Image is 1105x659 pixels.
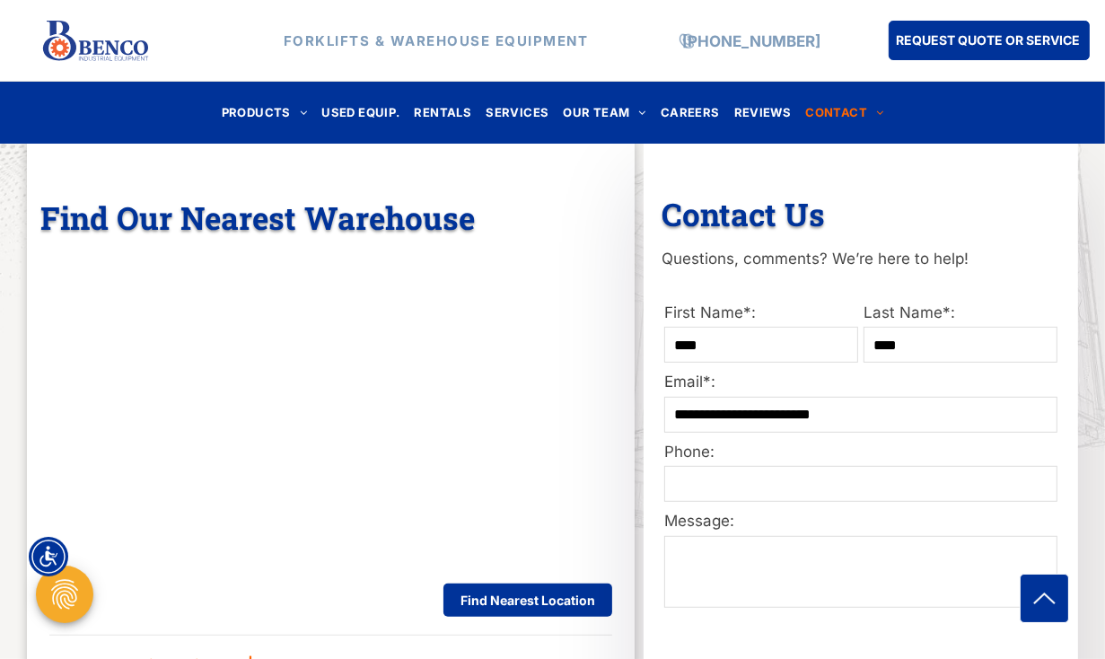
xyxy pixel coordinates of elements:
label: Last Name*: [864,302,1057,325]
a: PRODUCTS [215,101,315,125]
a: SERVICES [478,101,556,125]
label: Email*: [664,371,1057,394]
label: Message: [664,510,1057,533]
a: RENTALS [408,101,479,125]
a: CAREERS [653,101,727,125]
strong: FORKLIFTS & WAREHOUSE EQUIPMENT [284,32,589,49]
label: First Name*: [664,302,858,325]
a: CONTACT [798,101,890,125]
span: REQUEST QUOTE OR SERVICE [897,23,1081,57]
a: REQUEST QUOTE OR SERVICE [889,21,1090,60]
h3: Find Our Nearest Warehouse [40,197,621,238]
div: Accessibility Menu [29,537,68,576]
a: [PHONE_NUMBER] [682,31,820,49]
span: Questions, comments? We’re here to help! [662,250,969,268]
span: Contact Us [662,193,825,234]
a: OUR TEAM [556,101,653,125]
span: Find Nearest Location [460,593,595,608]
a: USED EQUIP. [314,101,407,125]
label: Phone: [664,441,1057,464]
a: REVIEWS [727,101,799,125]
